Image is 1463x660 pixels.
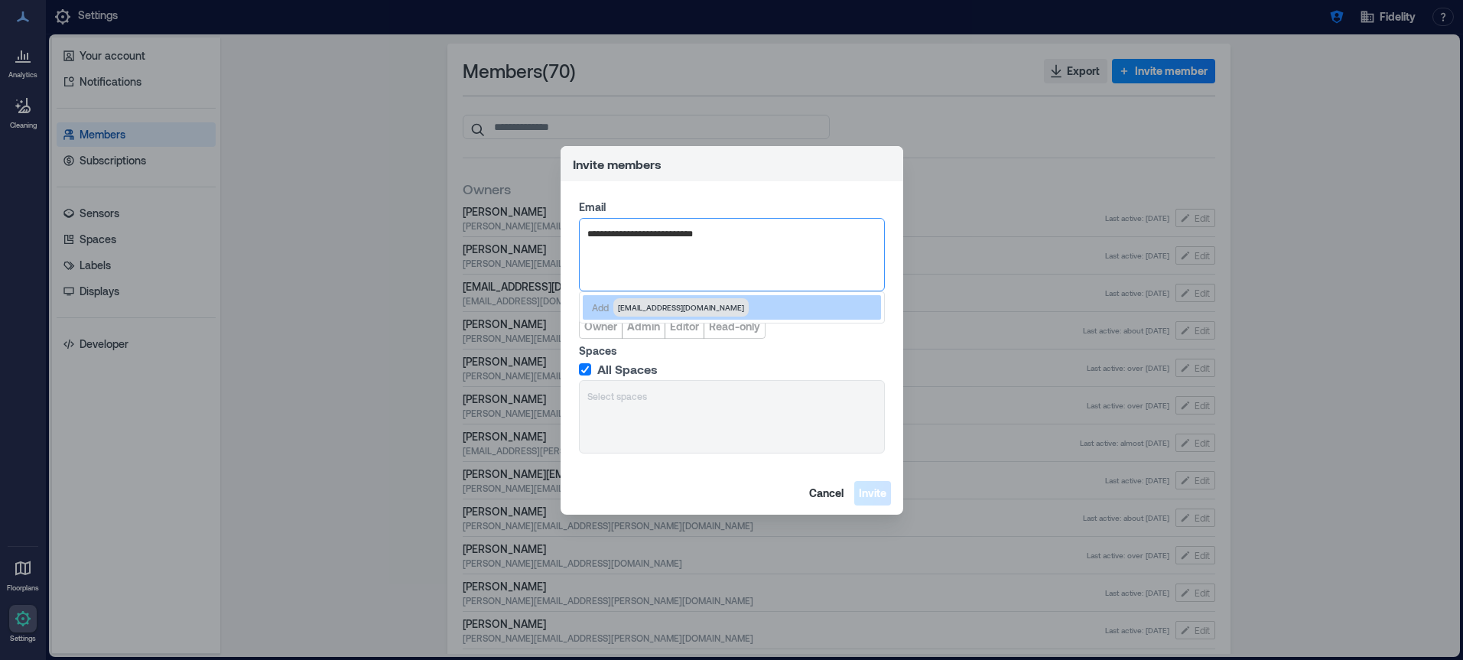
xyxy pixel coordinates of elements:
[665,314,704,339] button: Editor
[618,301,744,314] span: [EMAIL_ADDRESS][DOMAIN_NAME]
[670,319,699,334] span: Editor
[627,319,660,334] span: Admin
[809,486,844,501] span: Cancel
[859,486,886,501] span: Invite
[854,481,891,506] button: Invite
[584,319,617,334] span: Owner
[709,319,760,334] span: Read-only
[592,301,609,314] p: Add
[579,343,882,359] label: Spaces
[704,314,766,339] button: Read-only
[561,146,903,181] header: Invite members
[579,314,623,339] button: Owner
[579,200,882,215] label: Email
[597,362,658,377] span: All Spaces
[805,481,848,506] button: Cancel
[622,314,665,339] button: Admin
